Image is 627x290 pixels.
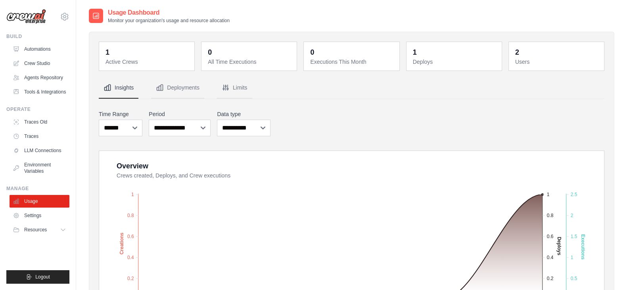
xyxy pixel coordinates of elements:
dt: Active Crews [105,58,190,66]
h2: Usage Dashboard [108,8,230,17]
dt: Crews created, Deploys, and Crew executions [117,172,594,179]
tspan: 0.6 [547,233,554,239]
div: 1 [105,47,109,58]
text: Creations [119,232,125,254]
text: Deploys [556,237,562,255]
div: 2 [515,47,519,58]
button: Logout [6,270,69,284]
dt: All Time Executions [208,58,292,66]
tspan: 0.2 [547,275,554,281]
tspan: 1 [131,191,134,197]
div: Build [6,33,69,40]
a: Automations [10,43,69,55]
dt: Deploys [413,58,497,66]
label: Period [149,110,211,118]
nav: Tabs [99,77,604,99]
text: Executions [580,234,586,259]
tspan: 2 [571,212,573,218]
dt: Users [515,58,599,66]
tspan: 0.2 [127,275,134,281]
label: Time Range [99,110,142,118]
a: Traces [10,130,69,143]
a: Tools & Integrations [10,86,69,98]
div: 0 [208,47,212,58]
tspan: 0.8 [547,212,554,218]
tspan: 0.4 [127,254,134,260]
button: Limits [217,77,252,99]
tspan: 0.5 [571,275,577,281]
a: Settings [10,209,69,222]
tspan: 1.5 [571,233,577,239]
div: Operate [6,106,69,113]
a: Traces Old [10,116,69,128]
label: Data type [217,110,270,118]
a: Usage [10,195,69,208]
tspan: 0.8 [127,212,134,218]
a: LLM Connections [10,144,69,157]
dt: Executions This Month [310,58,394,66]
tspan: 1 [571,254,573,260]
tspan: 0.6 [127,233,134,239]
img: Logo [6,9,46,24]
a: Crew Studio [10,57,69,70]
div: Overview [117,160,148,172]
button: Resources [10,223,69,236]
button: Insights [99,77,138,99]
button: Deployments [151,77,204,99]
tspan: 1 [547,191,550,197]
tspan: 0.4 [547,254,554,260]
span: Logout [35,274,50,280]
a: Agents Repository [10,71,69,84]
div: 1 [413,47,417,58]
div: 0 [310,47,314,58]
span: Resources [24,227,47,233]
tspan: 2.5 [571,191,577,197]
a: Environment Variables [10,158,69,177]
p: Monitor your organization's usage and resource allocation [108,17,230,24]
div: Manage [6,185,69,192]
